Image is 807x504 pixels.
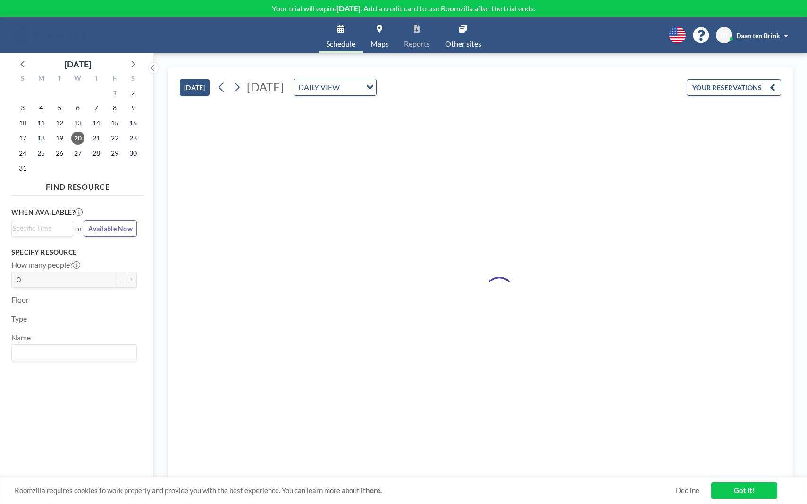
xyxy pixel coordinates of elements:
[108,132,121,145] span: Friday, August 22, 2025
[34,101,48,115] span: Monday, August 4, 2025
[14,73,32,85] div: S
[53,132,66,145] span: Tuesday, August 19, 2025
[126,132,140,145] span: Saturday, August 23, 2025
[124,73,142,85] div: S
[11,333,31,342] label: Name
[404,40,430,48] span: Reports
[294,79,376,95] div: Search for option
[15,486,676,495] span: Roomzilla requires cookies to work properly and provide you with the best experience. You can lea...
[13,347,131,359] input: Search for option
[71,147,84,160] span: Wednesday, August 27, 2025
[363,17,396,53] a: Maps
[53,147,66,160] span: Tuesday, August 26, 2025
[336,4,361,13] b: [DATE]
[108,116,121,130] span: Friday, August 15, 2025
[108,101,121,115] span: Friday, August 8, 2025
[34,147,48,160] span: Monday, August 25, 2025
[34,116,48,130] span: Monday, August 11, 2025
[16,162,29,175] span: Sunday, August 31, 2025
[32,73,50,85] div: M
[71,116,84,130] span: Wednesday, August 13, 2025
[11,260,80,270] label: How many people?
[53,101,66,115] span: Tuesday, August 5, 2025
[736,32,780,40] span: Daan ten Brink
[90,132,103,145] span: Thursday, August 21, 2025
[16,147,29,160] span: Sunday, August 24, 2025
[126,147,140,160] span: Saturday, August 30, 2025
[366,486,382,495] a: here.
[445,40,481,48] span: Other sites
[247,80,284,94] span: [DATE]
[126,116,140,130] span: Saturday, August 16, 2025
[396,17,437,53] a: Reports
[13,223,67,233] input: Search for option
[90,116,103,130] span: Thursday, August 14, 2025
[687,79,781,96] button: YOUR RESERVATIONS
[114,272,126,288] button: -
[11,248,137,256] h3: Specify resource
[16,101,29,115] span: Sunday, August 3, 2025
[11,314,27,323] label: Type
[12,345,136,361] div: Search for option
[90,101,103,115] span: Thursday, August 7, 2025
[34,132,48,145] span: Monday, August 18, 2025
[84,220,137,237] button: Available Now
[90,147,103,160] span: Thursday, August 28, 2025
[711,482,777,499] a: Got it!
[53,116,66,130] span: Tuesday, August 12, 2025
[71,132,84,145] span: Wednesday, August 20, 2025
[126,101,140,115] span: Saturday, August 9, 2025
[720,31,728,40] span: DT
[88,224,133,232] span: Available Now
[126,86,140,99] span: Saturday, August 2, 2025
[108,86,121,99] span: Friday, August 1, 2025
[15,26,89,45] img: organization-logo
[12,221,73,235] div: Search for option
[11,178,144,191] h4: FIND RESOURCE
[69,73,87,85] div: W
[437,17,489,53] a: Other sites
[16,132,29,145] span: Sunday, August 17, 2025
[65,58,91,71] div: [DATE]
[676,486,699,495] a: Decline
[326,40,355,48] span: Schedule
[11,295,29,305] label: Floor
[108,147,121,160] span: Friday, August 29, 2025
[343,81,361,93] input: Search for option
[87,73,105,85] div: T
[16,116,29,130] span: Sunday, August 10, 2025
[71,101,84,115] span: Wednesday, August 6, 2025
[105,73,124,85] div: F
[50,73,69,85] div: T
[296,81,342,93] span: DAILY VIEW
[180,79,210,96] button: [DATE]
[126,272,137,288] button: +
[75,224,82,233] span: or
[319,17,363,53] a: Schedule
[370,40,389,48] span: Maps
